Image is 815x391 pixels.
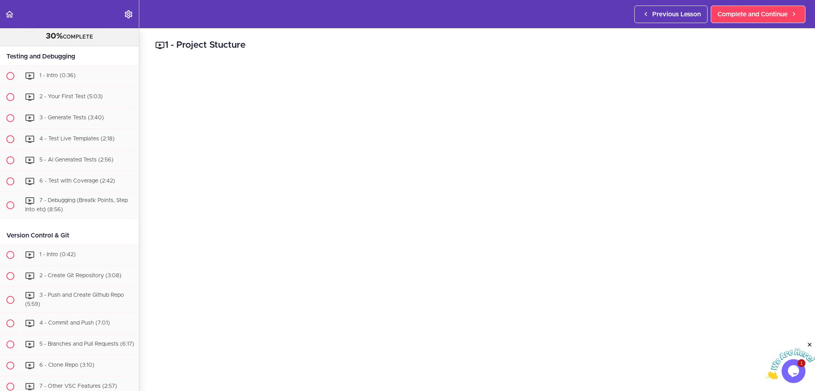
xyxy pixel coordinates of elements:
[39,384,117,389] span: 7 - Other VSC Features (2:57)
[39,115,104,121] span: 3 - Generate Tests (3:40)
[39,252,76,257] span: 1 - Intro (0:42)
[39,157,113,163] span: 5 - AI Generated Tests (2:56)
[46,32,63,40] span: 30%
[39,73,76,78] span: 1 - Intro (0:36)
[39,321,110,326] span: 4 - Commit and Push (7:01)
[718,10,788,19] span: Complete and Continue
[39,178,115,184] span: 6 - Test with Coverage (2:42)
[124,10,133,19] svg: Settings Menu
[39,342,134,347] span: 5 - Branches and Pull Requests (6:17)
[766,341,815,379] iframe: chat widget
[652,10,701,19] span: Previous Lesson
[39,136,115,142] span: 4 - Test Live Templates (2:18)
[155,39,799,52] h2: 1 - Project Stucture
[5,10,14,19] svg: Back to course curriculum
[25,198,128,212] span: 7 - Debugging (Breatk Points, Step Into etc) (8:56)
[10,31,129,42] div: COMPLETE
[711,6,805,23] a: Complete and Continue
[39,94,103,99] span: 2 - Your First Test (5:03)
[39,363,94,368] span: 6 - Clone Repo (3:10)
[39,273,121,278] span: 2 - Create Git Repository (3:08)
[25,292,124,307] span: 3 - Push and Create Github Repo (5:59)
[634,6,708,23] a: Previous Lesson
